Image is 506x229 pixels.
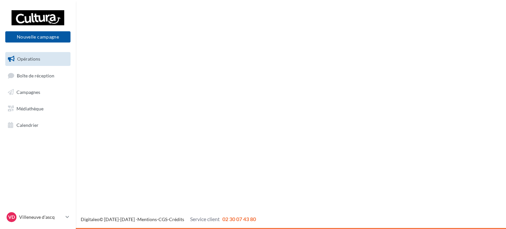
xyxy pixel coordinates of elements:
span: Vd [8,214,15,220]
span: Service client [190,216,220,222]
span: © [DATE]-[DATE] - - - [81,216,256,222]
a: Mentions [137,216,157,222]
a: CGS [158,216,167,222]
span: 02 30 07 43 80 [222,216,256,222]
span: Campagnes [16,89,40,95]
a: Vd Villeneuve d'ascq [5,211,70,223]
p: Villeneuve d'ascq [19,214,63,220]
button: Nouvelle campagne [5,31,70,43]
a: Digitaleo [81,216,99,222]
a: Boîte de réception [4,69,72,83]
a: Crédits [169,216,184,222]
a: Opérations [4,52,72,66]
span: Médiathèque [16,106,43,111]
span: Opérations [17,56,40,62]
a: Campagnes [4,85,72,99]
span: Calendrier [16,122,39,128]
span: Boîte de réception [17,72,54,78]
a: Calendrier [4,118,72,132]
a: Médiathèque [4,102,72,116]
